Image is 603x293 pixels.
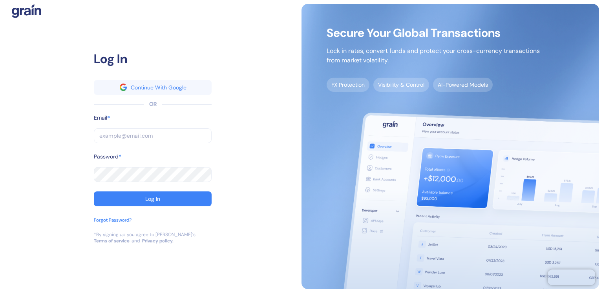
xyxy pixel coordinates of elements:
span: AI-Powered Models [433,78,493,92]
iframe: Chatra live chat [548,269,595,285]
div: Forgot Password? [94,217,132,224]
a: Privacy policy. [142,238,174,244]
input: example@email.com [94,128,212,143]
img: logo [12,4,41,18]
img: signup-main-image [301,4,599,289]
span: Visibility & Control [373,78,429,92]
div: Log In [145,196,160,202]
span: FX Protection [327,78,369,92]
div: OR [149,100,157,108]
img: google [120,84,127,91]
button: Forgot Password? [94,217,132,231]
p: Lock in rates, convert funds and protect your cross-currency transactions from market volatility. [327,46,540,65]
button: Log In [94,191,212,206]
button: googleContinue With Google [94,80,212,95]
div: Continue With Google [131,85,186,90]
div: and [132,238,140,244]
label: Email [94,114,107,122]
label: Password [94,153,119,161]
div: *By signing up you agree to [PERSON_NAME]’s [94,231,196,238]
span: Secure Your Global Transactions [327,29,540,37]
a: Terms of service [94,238,130,244]
div: Log In [94,49,212,68]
